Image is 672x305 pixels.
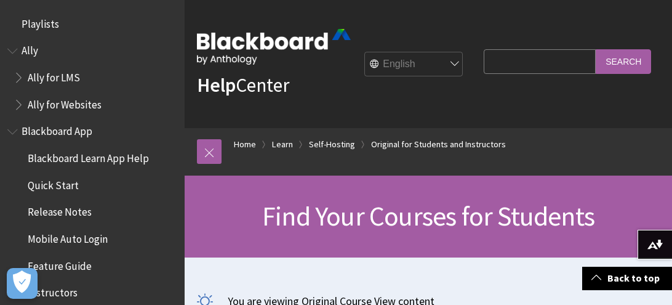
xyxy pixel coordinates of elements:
img: Blackboard by Anthology [197,29,351,65]
span: Find Your Courses for Students [262,199,594,233]
a: HelpCenter [197,73,289,97]
a: Original for Students and Instructors [371,137,506,152]
strong: Help [197,73,236,97]
select: Site Language Selector [365,52,463,77]
nav: Book outline for Anthology Ally Help [7,41,177,115]
span: Release Notes [28,202,92,219]
input: Search [596,49,651,73]
span: Feature Guide [28,256,92,272]
span: Instructors [28,283,78,299]
span: Mobile Auto Login [28,229,108,245]
span: Quick Start [28,175,79,192]
span: Blackboard App [22,121,92,138]
span: Ally for LMS [28,67,80,84]
span: Playlists [22,14,59,30]
span: Ally for Websites [28,94,102,111]
a: Self-Hosting [309,137,355,152]
a: Home [234,137,256,152]
a: Learn [272,137,293,152]
span: Blackboard Learn App Help [28,148,149,165]
a: Back to top [582,267,672,290]
nav: Book outline for Playlists [7,14,177,35]
button: Open Preferences [7,268,38,299]
span: Ally [22,41,38,57]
